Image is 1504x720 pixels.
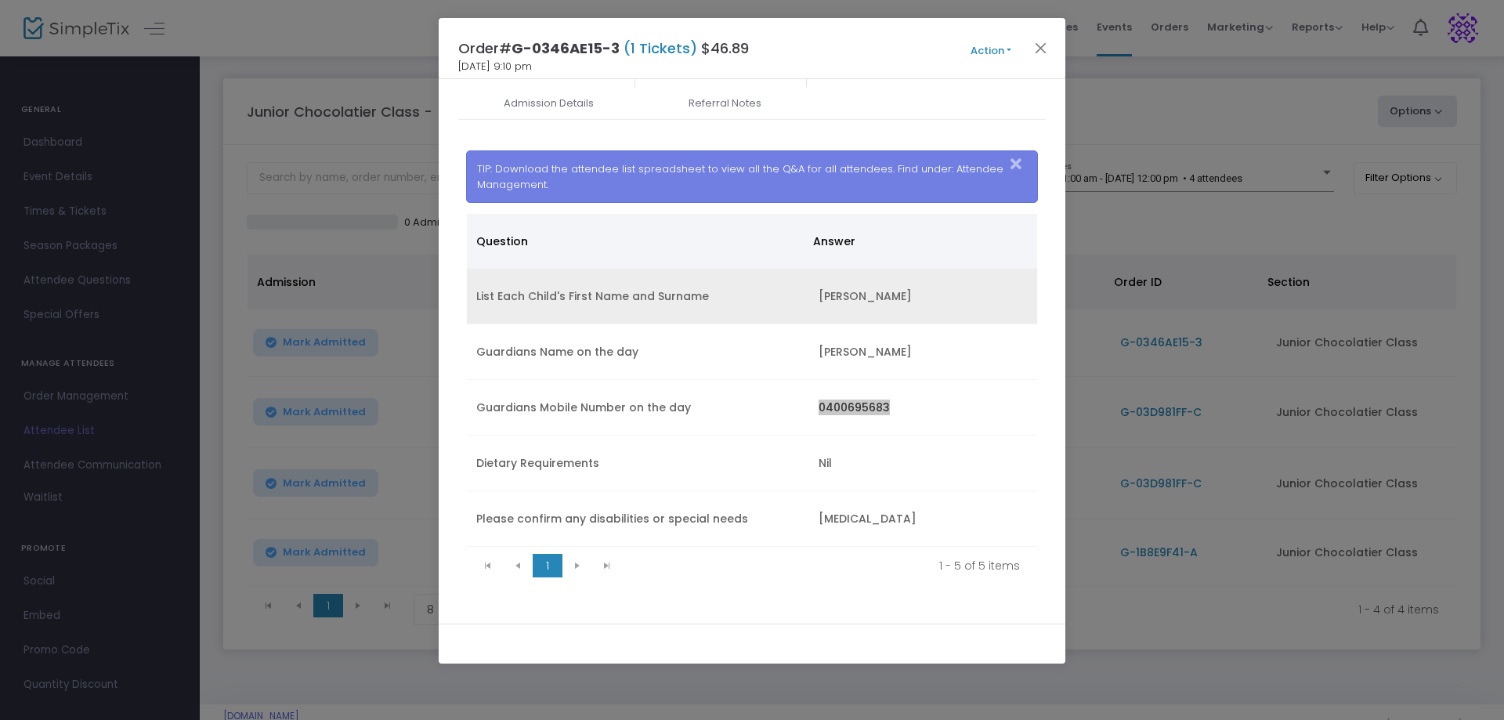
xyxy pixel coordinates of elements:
div: TIP: Download the attendee list spreadsheet to view all the Q&A for all attendees. Find under: At... [466,150,1039,203]
button: Close [1006,151,1037,177]
td: [MEDICAL_DATA] [809,491,1037,547]
span: Page 1 [533,554,562,577]
a: Referral Notes [638,87,811,120]
td: [PERSON_NAME] [809,324,1037,380]
kendo-pager-info: 1 - 5 of 5 items [633,558,1021,573]
td: [PERSON_NAME] [809,269,1037,324]
span: [DATE] 9:10 pm [458,59,532,74]
span: (1 Tickets) [620,38,701,58]
td: Nil [809,436,1037,491]
span: G-0346AE15-3 [512,38,620,58]
a: Admission Details [462,87,634,120]
button: Action [944,42,1038,60]
button: Close [1031,38,1051,58]
td: Guardians Name on the day [467,324,809,380]
th: Question [467,214,804,269]
td: Please confirm any disabilities or special needs [467,491,809,547]
td: List Each Child's First Name and Surname [467,269,809,324]
div: Data table [467,214,1038,547]
td: Guardians Mobile Number on the day [467,380,809,436]
h4: Order# $46.89 [458,38,749,59]
td: 0400695683 [809,380,1037,436]
th: Answer [804,214,1029,269]
td: Dietary Requirements [467,436,809,491]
